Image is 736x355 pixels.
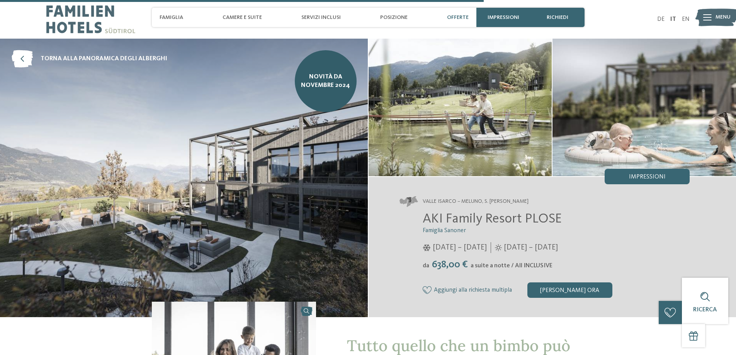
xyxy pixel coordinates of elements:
[693,307,717,313] span: Ricerca
[423,263,429,269] span: da
[552,39,736,176] img: AKI: tutto quello che un bimbo può desiderare
[423,228,466,234] span: Famiglia Sanoner
[12,50,167,68] a: torna alla panoramica degli alberghi
[41,54,167,63] span: torna alla panoramica degli alberghi
[629,174,666,180] span: Impressioni
[495,244,502,251] i: Orari d'apertura estate
[716,14,731,21] span: Menu
[670,16,676,22] a: IT
[682,16,690,22] a: EN
[423,212,562,226] span: AKI Family Resort PLOSE
[433,242,487,253] span: [DATE] – [DATE]
[504,242,558,253] span: [DATE] – [DATE]
[301,73,351,90] span: NOVITÀ da novembre 2024
[430,260,470,270] span: 638,00 €
[423,198,529,206] span: Valle Isarco – Meluno, S. [PERSON_NAME]
[657,16,665,22] a: DE
[369,39,552,176] img: AKI: tutto quello che un bimbo può desiderare
[434,287,512,294] span: Aggiungi alla richiesta multipla
[527,282,612,298] div: [PERSON_NAME] ora
[423,244,431,251] i: Orari d'apertura inverno
[471,263,552,269] span: a suite a notte / All INCLUSIVE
